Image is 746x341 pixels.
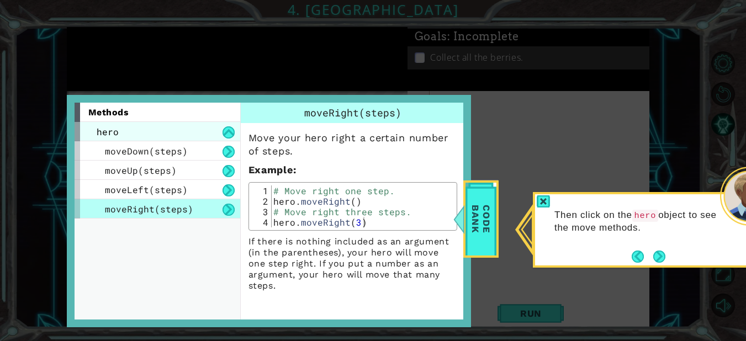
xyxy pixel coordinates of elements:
span: Code Bank [467,187,495,251]
code: hero [632,210,659,222]
div: methods [75,103,240,122]
button: Next [653,251,665,263]
span: moveRight(steps) [105,203,193,215]
span: moveUp(steps) [105,164,177,176]
span: moveLeft(steps) [105,184,188,195]
div: moveRight(steps) [241,103,465,123]
span: Example [248,164,293,175]
strong: : [248,164,297,175]
span: hero [97,126,119,137]
button: Back [632,251,653,263]
div: 1 [252,185,272,196]
div: 4 [252,217,272,227]
div: 3 [252,206,272,217]
p: Move your hero right a certain number of steps. [248,131,457,158]
p: Then click on the object to see the move methods. [554,209,719,234]
span: moveDown(steps) [105,145,188,157]
div: 2 [252,196,272,206]
p: If there is nothing included as an argument (in the parentheses), your hero will move one step ri... [248,236,457,291]
span: methods [88,107,129,118]
span: moveRight(steps) [304,106,401,119]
